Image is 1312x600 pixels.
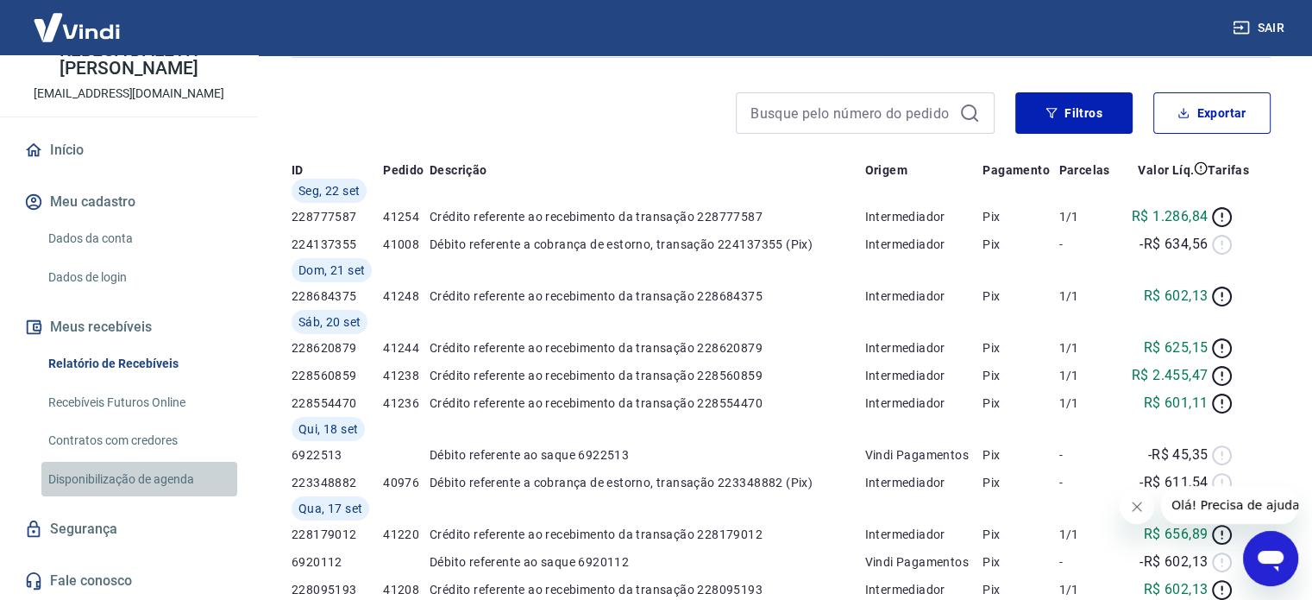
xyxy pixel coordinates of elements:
p: 41248 [383,287,430,305]
p: 41220 [383,526,430,543]
p: Valor Líq. [1138,161,1194,179]
p: R$ 601,11 [1144,393,1208,414]
p: -R$ 45,35 [1148,445,1208,465]
button: Exportar [1153,92,1271,134]
p: Crédito referente ao recebimento da transação 228620879 [430,339,865,357]
p: 228684375 [292,287,383,305]
p: Vindi Pagamentos [865,446,983,464]
p: Pix [982,446,1058,464]
p: Pix [982,395,1058,412]
p: Pix [982,474,1058,491]
p: Pedido [383,161,424,179]
p: Débito referente ao saque 6922513 [430,446,865,464]
p: 41238 [383,367,430,384]
p: Crédito referente ao recebimento da transação 228777587 [430,208,865,225]
p: 223348882 [292,474,383,491]
p: Vindi Pagamentos [865,553,983,571]
p: Débito referente ao saque 6920112 [430,553,865,571]
p: Pix [982,526,1058,543]
p: 228620879 [292,339,383,357]
p: - [1059,553,1117,571]
p: -R$ 611,54 [1139,472,1208,493]
p: ID [292,161,304,179]
p: Parcelas [1059,161,1110,179]
p: 228777587 [292,208,383,225]
p: Intermediador [865,581,983,598]
img: Vindi [21,1,133,54]
p: Intermediador [865,208,983,225]
p: 228179012 [292,526,383,543]
p: Pix [982,581,1058,598]
p: Origem [865,161,907,179]
p: 224137355 [292,236,383,253]
p: Débito referente a cobrança de estorno, transação 223348882 (Pix) [430,474,865,491]
p: R$ 602,13 [1144,286,1208,306]
button: Meus recebíveis [21,308,237,346]
p: -R$ 602,13 [1139,552,1208,572]
a: Segurança [21,510,237,548]
a: Relatório de Recebíveis [41,346,237,382]
p: 6922513 [292,446,383,464]
span: Dom, 21 set [298,262,365,279]
p: 41244 [383,339,430,357]
p: Pix [982,208,1058,225]
p: Pix [982,339,1058,357]
p: R$ 656,89 [1144,524,1208,545]
p: Pagamento [982,161,1050,179]
p: R$ 2.455,47 [1132,365,1208,386]
p: Intermediador [865,474,983,491]
a: Fale conosco [21,562,237,600]
p: - [1059,446,1117,464]
p: 6920112 [292,553,383,571]
input: Busque pelo número do pedido [750,100,952,126]
span: Sáb, 20 set [298,313,361,331]
p: Crédito referente ao recebimento da transação 228684375 [430,287,865,305]
p: REBECA DÁLETH [PERSON_NAME] [14,41,244,78]
p: Intermediador [865,339,983,357]
p: Pix [982,287,1058,305]
p: 1/1 [1059,367,1117,384]
p: 228554470 [292,395,383,412]
p: -R$ 634,56 [1139,234,1208,255]
p: 41208 [383,581,430,598]
p: Pix [982,367,1058,384]
span: Qui, 18 set [298,420,358,438]
p: R$ 602,13 [1144,579,1208,600]
p: R$ 625,15 [1144,338,1208,358]
p: Débito referente a cobrança de estorno, transação 224137355 (Pix) [430,236,865,253]
span: Seg, 22 set [298,182,360,199]
p: Intermediador [865,526,983,543]
iframe: Mensagem da empresa [1161,486,1298,524]
a: Início [21,131,237,169]
iframe: Botão para abrir a janela de mensagens [1243,531,1298,586]
p: Intermediador [865,236,983,253]
p: 40976 [383,474,430,491]
p: 1/1 [1059,526,1117,543]
p: Pix [982,553,1058,571]
p: 1/1 [1059,339,1117,357]
p: [EMAIL_ADDRESS][DOMAIN_NAME] [34,85,224,103]
span: Olá! Precisa de ajuda? [10,12,145,26]
button: Meu cadastro [21,183,237,221]
p: 228560859 [292,367,383,384]
p: Intermediador [865,395,983,412]
p: Intermediador [865,287,983,305]
p: 228095193 [292,581,383,598]
p: Intermediador [865,367,983,384]
p: Descrição [430,161,487,179]
a: Dados da conta [41,221,237,256]
iframe: Fechar mensagem [1120,489,1154,524]
p: Crédito referente ao recebimento da transação 228179012 [430,526,865,543]
a: Contratos com credores [41,423,237,458]
a: Dados de login [41,260,237,295]
p: Pix [982,236,1058,253]
p: 41254 [383,208,430,225]
p: Crédito referente ao recebimento da transação 228560859 [430,367,865,384]
p: 1/1 [1059,287,1117,305]
a: Disponibilização de agenda [41,462,237,497]
p: 41008 [383,236,430,253]
a: Recebíveis Futuros Online [41,385,237,420]
p: 41236 [383,395,430,412]
p: 1/1 [1059,395,1117,412]
p: - [1059,474,1117,491]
